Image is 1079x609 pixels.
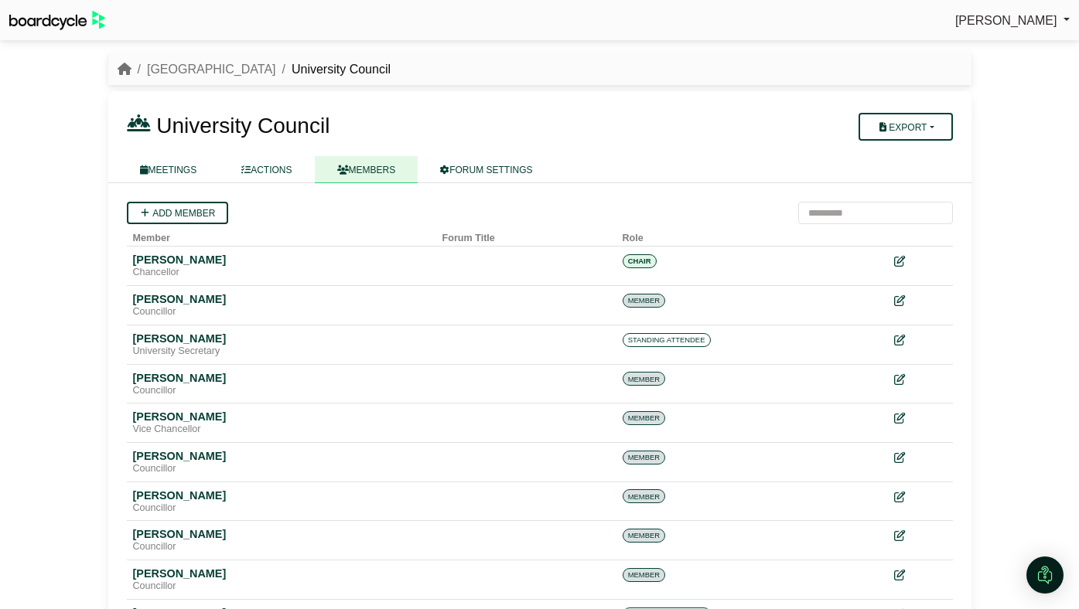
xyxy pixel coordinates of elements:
div: Councillor [133,463,430,475]
span: MEMBER [623,372,666,386]
div: Edit [894,292,947,310]
div: [PERSON_NAME] [133,488,430,502]
span: MEMBER [623,411,666,425]
th: Member [127,224,436,247]
div: [PERSON_NAME] [133,566,430,580]
span: [PERSON_NAME] [955,14,1057,27]
div: Councillor [133,385,430,397]
a: MEETINGS [118,156,220,183]
span: MEMBER [623,529,666,543]
div: [PERSON_NAME] [133,527,430,541]
a: [PERSON_NAME] [955,11,1070,31]
span: University Council [156,114,330,138]
span: STANDING ATTENDEE [623,333,711,347]
div: Councillor [133,580,430,593]
span: MEMBER [623,294,666,308]
div: [PERSON_NAME] [133,449,430,463]
a: FORUM SETTINGS [418,156,555,183]
button: Export [859,113,952,141]
div: Vice Chancellor [133,424,430,436]
th: Role [616,224,888,247]
nav: breadcrumb [118,60,391,80]
div: Edit [894,253,947,270]
span: MEMBER [623,451,666,464]
div: [PERSON_NAME] [133,292,430,306]
div: Edit [894,449,947,467]
span: MEMBER [623,489,666,503]
div: Open Intercom Messenger [1026,556,1064,594]
th: Forum Title [436,224,616,247]
img: BoardcycleBlackGreen-aaafeed430059cb809a45853b8cf6d952af9d84e6e89e1f1685b34bfd5cb7d64.svg [9,11,105,30]
a: [GEOGRAPHIC_DATA] [147,63,276,76]
a: MEMBERS [315,156,418,183]
li: University Council [276,60,391,80]
div: [PERSON_NAME] [133,410,430,424]
div: [PERSON_NAME] [133,253,430,267]
div: [PERSON_NAME] [133,332,430,345]
div: [PERSON_NAME] [133,371,430,385]
div: Chancellor [133,267,430,279]
a: Add member [127,202,228,224]
div: Councillor [133,502,430,515]
a: ACTIONS [219,156,314,183]
span: MEMBER [623,568,666,582]
div: Edit [894,566,947,584]
div: University Secretary [133,345,430,358]
div: Edit [894,488,947,506]
span: CHAIR [623,254,657,268]
div: Edit [894,527,947,545]
div: Councillor [133,541,430,553]
div: Edit [894,332,947,349]
div: Councillor [133,306,430,318]
div: Edit [894,371,947,389]
div: Edit [894,410,947,427]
